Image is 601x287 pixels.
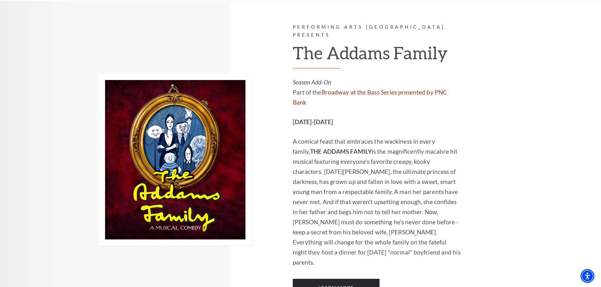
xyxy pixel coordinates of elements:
[293,136,462,267] p: A comical feast that embraces the wackiness in every family, is the magnificently macabre hit mus...
[293,43,462,68] h2: The Addams Family
[293,23,462,39] p: Performing Arts [GEOGRAPHIC_DATA] Presents
[99,74,252,246] img: Performing Arts Fort Worth Presents
[293,89,447,106] a: Broadway at the Bass Series presented by PNC Bank
[310,148,372,155] strong: THE ADDAMS FAMILY
[293,118,333,125] strong: [DATE]-[DATE]
[293,78,331,86] em: Season Add-On
[293,77,462,107] p: Part of the
[580,269,594,283] div: Accessibility Menu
